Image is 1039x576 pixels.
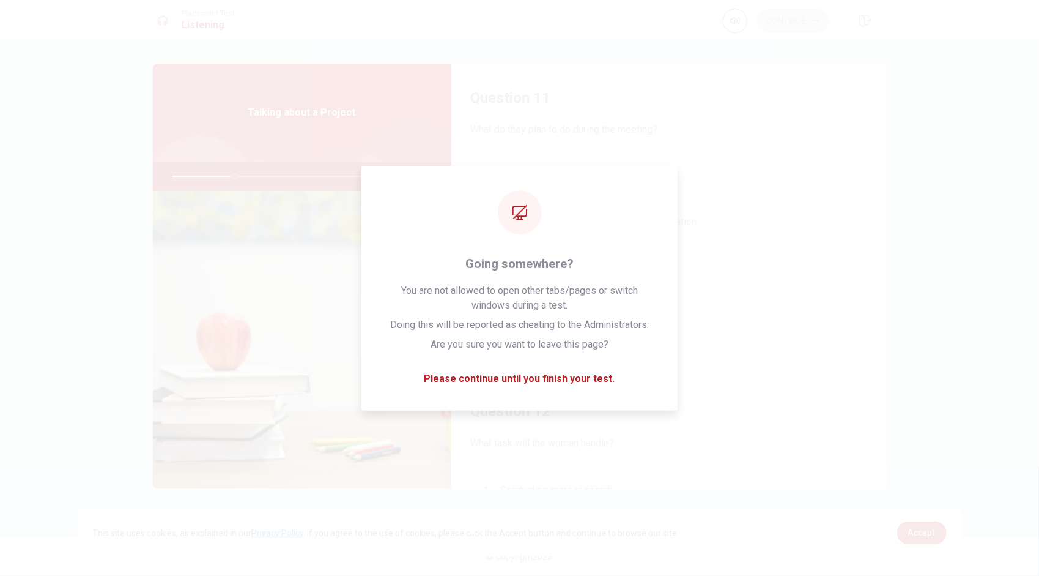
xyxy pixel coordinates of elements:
span: Conducting more research [501,483,613,498]
h4: Question 12 [471,402,867,421]
span: Redo the research [501,260,579,275]
span: What task will the woman handle? [471,436,867,451]
div: A [476,481,496,500]
h4: Question 11 [471,88,867,108]
a: dismiss cookie message [897,522,947,544]
div: cookieconsent [78,509,961,556]
span: Talking about a Project [248,105,356,120]
button: CRedo the research [471,252,867,283]
span: © Copyright 2025 [487,552,553,562]
span: Accept [908,528,936,537]
button: AWrite the final report [471,162,867,192]
div: B [476,212,496,232]
div: A [476,167,496,187]
button: AConducting more research [471,475,867,506]
div: D [476,303,496,323]
a: Privacy Policy [251,528,303,538]
img: Talking about a Project [153,191,451,489]
h1: Listening [182,18,235,32]
span: This site uses cookies, as explained in our . If you agree to the use of cookies, please click th... [92,528,679,538]
span: Reassign tasks [501,305,568,320]
div: C [476,258,496,277]
span: Write the final report [501,170,588,184]
button: DReassign tasks [471,297,867,328]
span: 03m 36s [403,162,446,191]
span: Combine drafts and rehearse the presentation [501,215,697,230]
span: What do they plan to do during the meeting? [471,122,867,137]
button: BCombine drafts and rehearse the presentation [471,207,867,238]
span: Placement Test [182,9,235,18]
